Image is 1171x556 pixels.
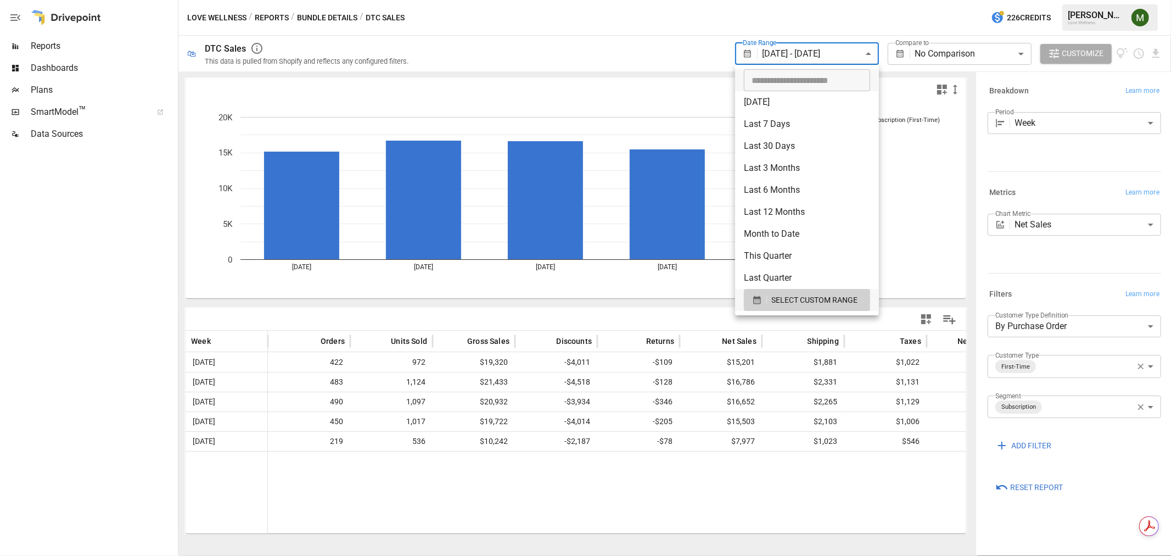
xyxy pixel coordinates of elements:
li: Last 7 Days [735,113,879,135]
span: SELECT CUSTOM RANGE [771,293,858,307]
li: Last 30 Days [735,135,879,157]
li: [DATE] [735,91,879,113]
li: Last Quarter [735,267,879,289]
li: Last 3 Months [735,157,879,179]
li: Last 12 Months [735,201,879,223]
li: Last 6 Months [735,179,879,201]
button: SELECT CUSTOM RANGE [744,289,870,311]
li: This Quarter [735,245,879,267]
li: Month to Date [735,223,879,245]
